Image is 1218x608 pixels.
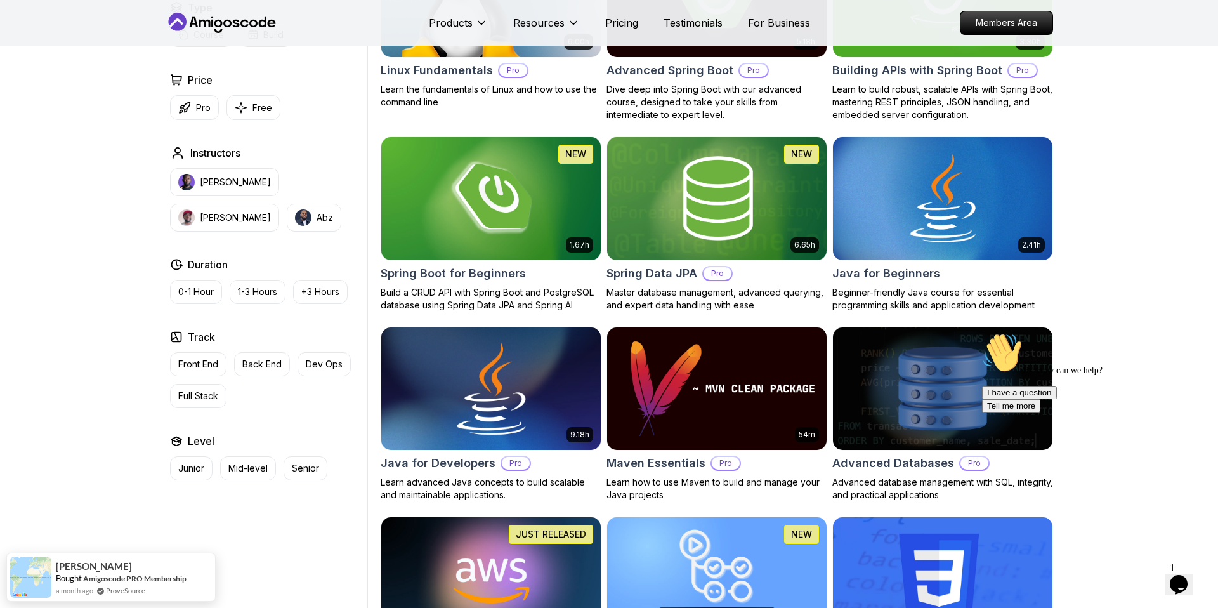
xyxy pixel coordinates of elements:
[606,454,705,472] h2: Maven Essentials
[799,430,815,440] p: 54m
[381,136,601,312] a: Spring Boot for Beginners card1.67hNEWSpring Boot for BeginnersBuild a CRUD API with Spring Boot ...
[242,358,282,371] p: Back End
[606,286,827,312] p: Master database management, advanced querying, and expert data handling with ease
[196,102,211,114] p: Pro
[565,148,586,161] p: NEW
[292,462,319,475] p: Senior
[381,286,601,312] p: Build a CRUD API with Spring Boot and PostgreSQL database using Spring Data JPA and Spring AI
[977,327,1205,551] iframe: chat widget
[429,15,473,30] p: Products
[220,456,276,480] button: Mid-level
[170,95,219,120] button: Pro
[606,62,733,79] h2: Advanced Spring Boot
[381,62,493,79] h2: Linux Fundamentals
[5,5,233,85] div: 👋Hi! How can we help?I have a questionTell me more
[513,15,580,41] button: Resources
[238,286,277,298] p: 1-3 Hours
[106,585,145,596] a: ProveSource
[170,280,222,304] button: 0-1 Hour
[188,257,228,272] h2: Duration
[960,11,1053,35] a: Members Area
[832,136,1053,312] a: Java for Beginners card2.41hJava for BeginnersBeginner-friendly Java course for essential program...
[516,528,586,541] p: JUST RELEASED
[960,457,988,470] p: Pro
[605,15,638,30] a: Pricing
[178,390,218,402] p: Full Stack
[188,72,213,88] h2: Price
[178,358,218,371] p: Front End
[234,352,290,376] button: Back End
[833,327,1052,451] img: Advanced Databases card
[832,83,1053,121] p: Learn to build robust, scalable APIs with Spring Boot, mastering REST principles, JSON handling, ...
[178,462,204,475] p: Junior
[317,211,333,224] p: Abz
[832,265,940,282] h2: Java for Beginners
[704,267,731,280] p: Pro
[188,433,214,449] h2: Level
[230,280,285,304] button: 1-3 Hours
[83,574,187,583] a: Amigoscode PRO Membership
[10,557,51,598] img: provesource social proof notification image
[170,384,226,408] button: Full Stack
[170,352,226,376] button: Front End
[376,324,606,453] img: Java for Developers card
[1165,557,1205,595] iframe: chat widget
[170,204,279,232] button: instructor img[PERSON_NAME]
[791,528,812,541] p: NEW
[170,168,279,196] button: instructor img[PERSON_NAME]
[5,72,63,85] button: Tell me more
[178,209,195,226] img: instructor img
[712,457,740,470] p: Pro
[56,561,132,572] span: [PERSON_NAME]
[832,327,1053,502] a: Advanced Databases cardAdvanced DatabasesProAdvanced database management with SQL, integrity, and...
[200,176,271,188] p: [PERSON_NAME]
[1022,240,1041,250] p: 2.41h
[190,145,240,161] h2: Instructors
[607,327,827,451] img: Maven Essentials card
[606,327,827,502] a: Maven Essentials card54mMaven EssentialsProLearn how to use Maven to build and manage your Java p...
[832,286,1053,312] p: Beginner-friendly Java course for essential programming skills and application development
[301,286,339,298] p: +3 Hours
[832,476,1053,501] p: Advanced database management with SQL, integrity, and practical applications
[381,454,495,472] h2: Java for Developers
[287,204,341,232] button: instructor imgAbz
[381,137,601,260] img: Spring Boot for Beginners card
[5,38,126,48] span: Hi! How can we help?
[429,15,488,41] button: Products
[56,573,82,583] span: Bought
[293,280,348,304] button: +3 Hours
[228,462,268,475] p: Mid-level
[513,15,565,30] p: Resources
[56,585,93,596] span: a month ago
[298,352,351,376] button: Dev Ops
[295,209,311,226] img: instructor img
[664,15,723,30] p: Testimonials
[748,15,810,30] a: For Business
[832,454,954,472] h2: Advanced Databases
[381,476,601,501] p: Learn advanced Java concepts to build scalable and maintainable applications.
[178,286,214,298] p: 0-1 Hour
[833,137,1052,260] img: Java for Beginners card
[607,137,827,260] img: Spring Data JPA card
[606,265,697,282] h2: Spring Data JPA
[606,83,827,121] p: Dive deep into Spring Boot with our advanced course, designed to take your skills from intermedia...
[502,457,530,470] p: Pro
[381,265,526,282] h2: Spring Boot for Beginners
[188,329,215,345] h2: Track
[499,64,527,77] p: Pro
[200,211,271,224] p: [PERSON_NAME]
[960,11,1052,34] p: Members Area
[570,240,589,250] p: 1.67h
[381,327,601,502] a: Java for Developers card9.18hJava for DevelopersProLearn advanced Java concepts to build scalable...
[791,148,812,161] p: NEW
[1009,64,1037,77] p: Pro
[570,430,589,440] p: 9.18h
[178,174,195,190] img: instructor img
[381,83,601,109] p: Learn the fundamentals of Linux and how to use the command line
[740,64,768,77] p: Pro
[284,456,327,480] button: Senior
[606,136,827,312] a: Spring Data JPA card6.65hNEWSpring Data JPAProMaster database management, advanced querying, and ...
[170,456,213,480] button: Junior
